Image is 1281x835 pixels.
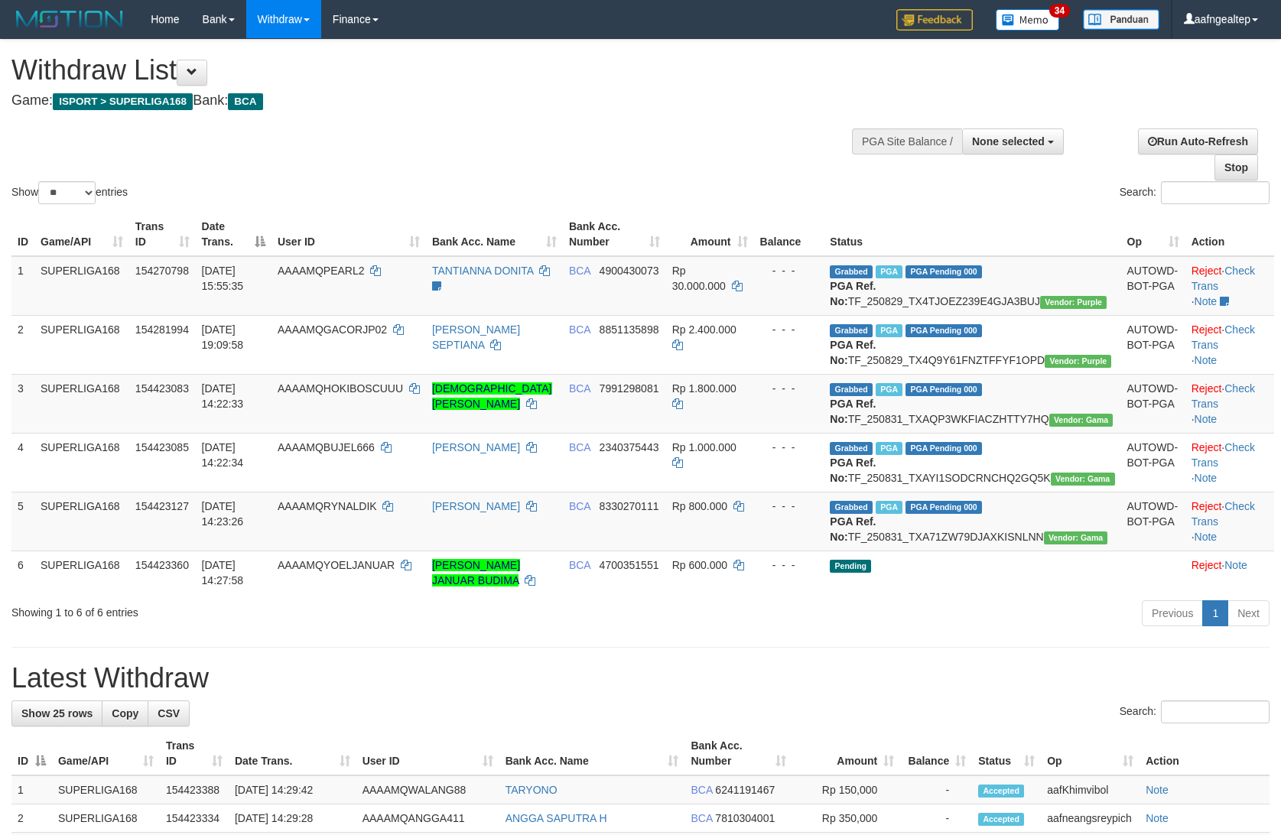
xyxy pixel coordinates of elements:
[506,784,558,796] a: TARYONO
[792,732,900,775] th: Amount: activate to sort column ascending
[11,55,839,86] h1: Withdraw List
[34,374,129,433] td: SUPERLIGA168
[34,492,129,551] td: SUPERLIGA168
[202,559,244,586] span: [DATE] 14:27:58
[1049,414,1114,427] span: Vendor URL: https://trx31.1velocity.biz
[1146,784,1169,796] a: Note
[1045,355,1111,368] span: Vendor URL: https://trx4.1velocity.biz
[1083,9,1159,30] img: panduan.png
[202,441,244,469] span: [DATE] 14:22:34
[11,256,34,316] td: 1
[978,813,1024,826] span: Accepted
[672,265,726,292] span: Rp 30.000.000
[691,784,712,796] span: BCA
[1185,433,1274,492] td: · ·
[53,93,193,110] span: ISPORT > SUPERLIGA168
[1161,700,1270,723] input: Search:
[569,500,590,512] span: BCA
[792,804,900,833] td: Rp 350,000
[691,812,712,824] span: BCA
[432,441,520,453] a: [PERSON_NAME]
[11,551,34,594] td: 6
[34,551,129,594] td: SUPERLIGA168
[112,707,138,720] span: Copy
[715,784,775,796] span: Copy 6241191467 to clipboard
[34,315,129,374] td: SUPERLIGA168
[1192,265,1255,292] a: Check Trans
[202,500,244,528] span: [DATE] 14:23:26
[11,599,522,620] div: Showing 1 to 6 of 6 entries
[600,441,659,453] span: Copy 2340375443 to clipboard
[229,732,356,775] th: Date Trans.: activate to sort column ascending
[1040,296,1107,309] span: Vendor URL: https://trx4.1velocity.biz
[830,398,876,425] b: PGA Ref. No:
[600,559,659,571] span: Copy 4700351551 to clipboard
[1121,256,1185,316] td: AUTOWD-BOT-PGA
[830,383,873,396] span: Grabbed
[672,323,736,336] span: Rp 2.400.000
[1142,600,1203,626] a: Previous
[792,775,900,804] td: Rp 150,000
[760,263,818,278] div: - - -
[432,323,520,351] a: [PERSON_NAME] SEPTIANA
[600,323,659,336] span: Copy 8851135898 to clipboard
[1121,315,1185,374] td: AUTOWD-BOT-PGA
[996,9,1060,31] img: Button%20Memo.svg
[196,213,271,256] th: Date Trans.: activate to sort column descending
[1202,600,1228,626] a: 1
[1041,732,1140,775] th: Op: activate to sort column ascending
[278,559,395,571] span: AAAAMQYOELJANUAR
[11,213,34,256] th: ID
[600,382,659,395] span: Copy 7991298081 to clipboard
[506,812,607,824] a: ANGGA SAPUTRA H
[830,280,876,307] b: PGA Ref. No:
[135,382,189,395] span: 154423083
[34,256,129,316] td: SUPERLIGA168
[1195,295,1218,307] a: Note
[962,128,1064,154] button: None selected
[278,500,377,512] span: AAAAMQRYNALDIK
[1185,315,1274,374] td: · ·
[563,213,666,256] th: Bank Acc. Number: activate to sort column ascending
[158,707,180,720] span: CSV
[499,732,685,775] th: Bank Acc. Name: activate to sort column ascending
[11,492,34,551] td: 5
[672,559,727,571] span: Rp 600.000
[38,181,96,204] select: Showentries
[160,804,229,833] td: 154423334
[1140,732,1270,775] th: Action
[1044,531,1108,544] span: Vendor URL: https://trx31.1velocity.biz
[900,775,972,804] td: -
[1049,4,1070,18] span: 34
[1146,812,1169,824] a: Note
[135,559,189,571] span: 154423360
[876,442,902,455] span: Marked by aafsoycanthlai
[1192,323,1222,336] a: Reject
[135,323,189,336] span: 154281994
[569,382,590,395] span: BCA
[11,181,128,204] label: Show entries
[432,559,520,586] a: [PERSON_NAME] JANUAR BUDIMA
[11,374,34,433] td: 3
[202,323,244,351] span: [DATE] 19:09:58
[760,381,818,396] div: - - -
[569,559,590,571] span: BCA
[1121,492,1185,551] td: AUTOWD-BOT-PGA
[830,265,873,278] span: Grabbed
[600,265,659,277] span: Copy 4900430073 to clipboard
[1195,413,1218,425] a: Note
[830,324,873,337] span: Grabbed
[972,135,1045,148] span: None selected
[824,433,1120,492] td: TF_250831_TXAYI1SODCRNCHQ2GQ5K
[21,707,93,720] span: Show 25 rows
[905,383,982,396] span: PGA Pending
[278,323,387,336] span: AAAAMQGACORJP02
[1185,551,1274,594] td: ·
[754,213,824,256] th: Balance
[278,382,403,395] span: AAAAMQHOKIBOSCUUU
[432,265,534,277] a: TANTIANNA DONITA
[824,374,1120,433] td: TF_250831_TXAQP3WKFIACZHTTY7HQ
[135,500,189,512] span: 154423127
[905,265,982,278] span: PGA Pending
[1192,265,1222,277] a: Reject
